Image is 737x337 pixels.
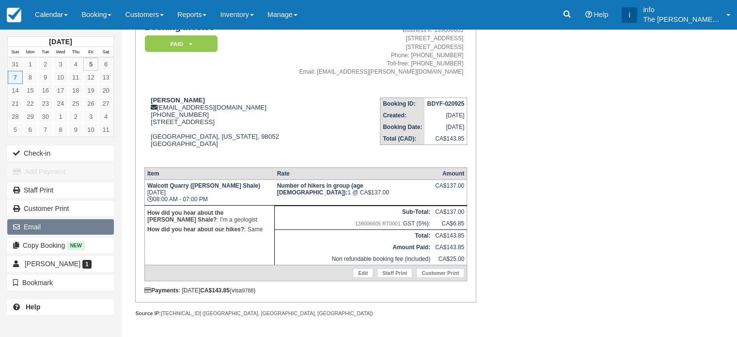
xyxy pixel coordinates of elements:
a: 14 [8,84,23,97]
a: 8 [23,71,38,84]
a: Customer Print [7,201,114,216]
div: : [DATE] (visa ) [144,287,467,294]
div: [TECHNICAL_ID] ([GEOGRAPHIC_DATA], [GEOGRAPHIC_DATA], [GEOGRAPHIC_DATA]) [135,310,476,317]
td: CA$143.85 [433,229,467,241]
strong: BDYF-020925 [427,100,464,107]
th: Wed [53,47,68,58]
i: Help [585,11,592,18]
span: [PERSON_NAME] [25,260,80,268]
p: : I'm a geologist [147,208,272,225]
a: 4 [68,58,83,71]
button: Bookmark [7,275,114,290]
th: Amount [433,167,467,179]
a: 22 [23,97,38,110]
a: 24 [53,97,68,110]
a: 1 [53,110,68,123]
th: Amount Paid: [275,241,433,253]
div: CA$137.00 [435,182,464,197]
th: Fri [83,47,98,58]
th: Rate [275,167,433,179]
a: 23 [38,97,53,110]
a: 9 [68,123,83,136]
th: Thu [68,47,83,58]
span: 1 [82,260,92,269]
th: Item [144,167,274,179]
a: 2 [68,110,83,123]
button: Check-in [7,145,114,161]
button: Copy Booking New [7,238,114,253]
a: 3 [83,110,98,123]
a: 21 [8,97,23,110]
a: 13 [98,71,113,84]
a: 5 [8,123,23,136]
a: Help [7,299,114,315]
address: Business #: 139006605 [STREET_ADDRESS] [STREET_ADDRESS] Phone: [PHONE_NUMBER] Toll-free: [PHONE_N... [290,26,464,76]
a: 20 [98,84,113,97]
strong: Number of hikers in group (age 8 - 75) [277,182,363,196]
button: Add Payment [7,164,114,179]
span: New [67,241,85,250]
strong: How did you hear about the [PERSON_NAME] Shale? [147,209,223,223]
th: Booking Date: [380,121,425,133]
a: Paid [144,35,214,53]
th: Total (CAD): [380,133,425,145]
a: 16 [38,84,53,97]
a: 2 [38,58,53,71]
a: 7 [38,123,53,136]
a: 10 [53,71,68,84]
strong: CA$143.85 [200,287,230,294]
td: CA$6.85 [433,218,467,230]
a: 9 [38,71,53,84]
a: 6 [23,123,38,136]
td: CA$143.85 [433,241,467,253]
a: 28 [8,110,23,123]
td: [DATE] 08:00 AM - 07:00 PM [144,179,274,205]
th: Created: [380,110,425,121]
a: 11 [68,71,83,84]
a: Edit [353,268,373,278]
a: 25 [68,97,83,110]
button: Email [7,219,114,235]
td: Non refundable booking fee (included) [275,253,433,265]
td: [DATE] [424,110,467,121]
a: 19 [83,84,98,97]
a: 31 [8,58,23,71]
a: 17 [53,84,68,97]
a: 18 [68,84,83,97]
div: i [622,7,637,23]
td: CA$25.00 [433,253,467,265]
img: checkfront-main-nav-mini-logo.png [7,8,21,22]
p: : Same [147,225,272,234]
th: Tue [38,47,53,58]
td: [DATE] [424,121,467,133]
a: 7 [8,71,23,84]
th: Sat [98,47,113,58]
td: CA$137.00 [433,206,467,218]
strong: Source IP: [135,310,161,316]
a: 15 [23,84,38,97]
a: 6 [98,58,113,71]
em: Paid [145,35,218,52]
th: Sun [8,47,23,58]
span: Help [594,11,608,18]
a: 12 [83,71,98,84]
strong: Walcott Quarry ([PERSON_NAME] Shale) [147,182,260,189]
a: 8 [53,123,68,136]
a: [PERSON_NAME] 1 [7,256,114,272]
p: info [643,5,721,15]
td: CA$143.85 [424,133,467,145]
a: 26 [83,97,98,110]
small: 9788 [242,288,253,293]
strong: [DATE] [49,38,72,46]
a: 1 [23,58,38,71]
strong: [PERSON_NAME] [151,96,205,104]
a: 3 [53,58,68,71]
div: [EMAIL_ADDRESS][DOMAIN_NAME] [PHONE_NUMBER] [STREET_ADDRESS] [GEOGRAPHIC_DATA], [US_STATE], 98052... [144,96,286,160]
th: Sub-Total: [275,206,433,218]
a: 27 [98,97,113,110]
a: 4 [98,110,113,123]
th: Booking ID: [380,98,425,110]
a: 29 [23,110,38,123]
span: 139006605 RT0001 [353,218,403,229]
th: Mon [23,47,38,58]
